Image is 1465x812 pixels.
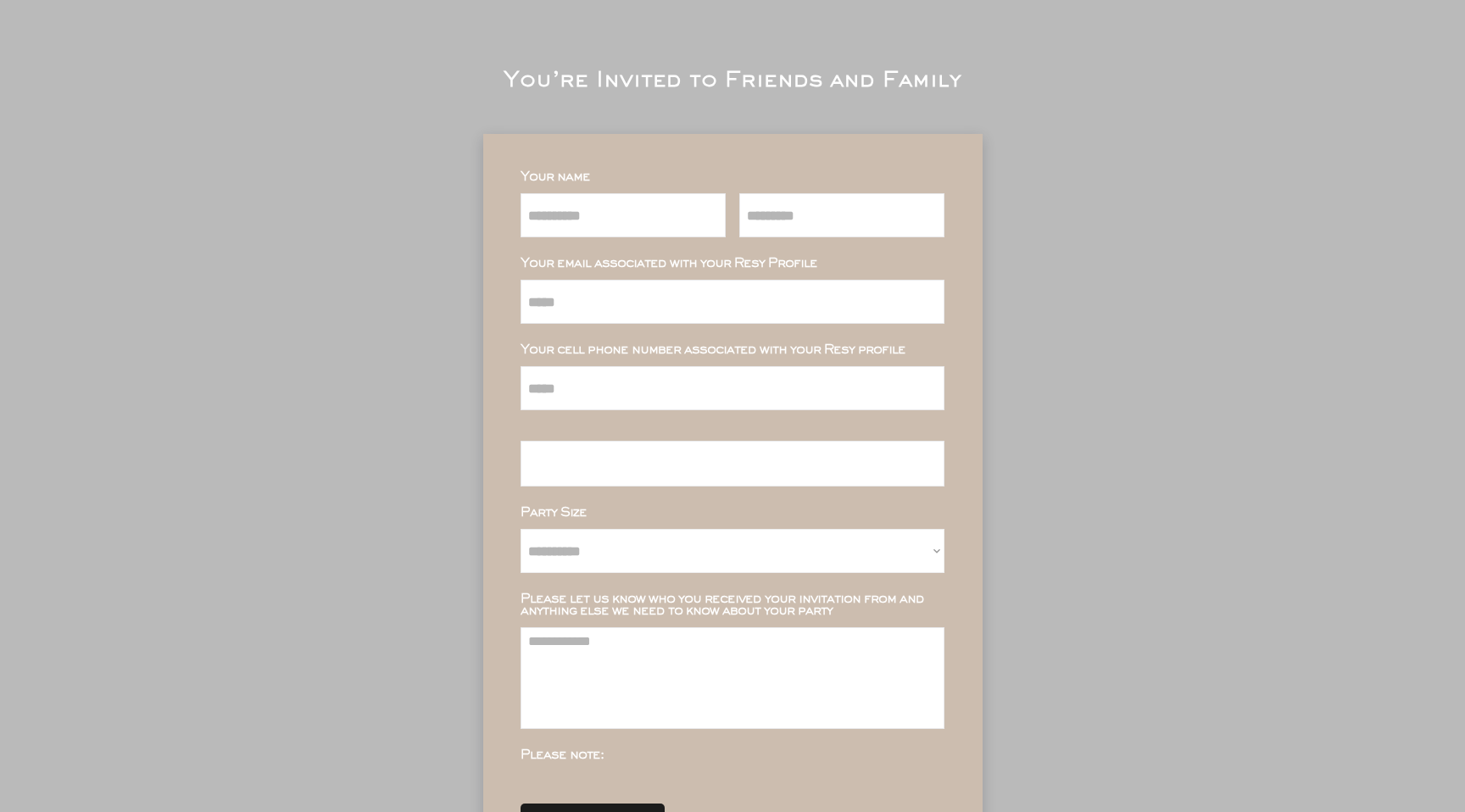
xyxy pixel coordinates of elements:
[521,258,944,270] div: Your email associated with your Resy Profile
[521,749,944,761] div: Please note:
[504,71,961,92] div: You’re Invited to Friends and Family
[521,507,944,519] div: Party Size
[521,593,944,617] div: Please let us know who you received your invitation from and anything else we need to know about ...
[521,171,944,183] div: Your name
[521,344,944,356] div: Your cell phone number associated with your Resy profile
